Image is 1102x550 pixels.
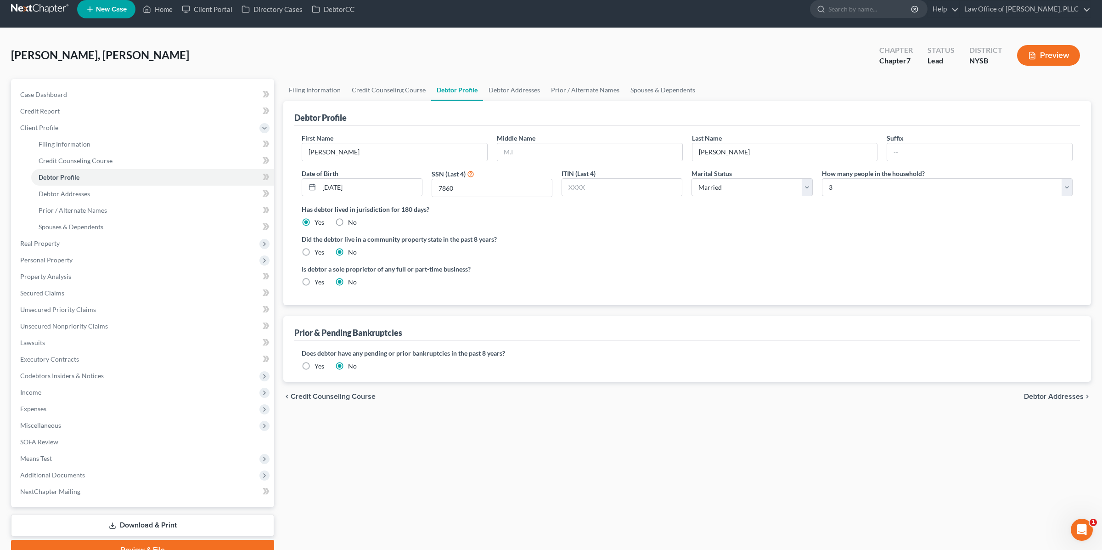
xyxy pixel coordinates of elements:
span: Debtor Addresses [1024,393,1084,400]
a: SOFA Review [13,434,274,450]
div: Status [928,45,955,56]
label: Did the debtor live in a community property state in the past 8 years? [302,234,1073,244]
a: Unsecured Priority Claims [13,301,274,318]
a: Download & Print [11,515,274,536]
i: chevron_right [1084,393,1091,400]
label: SSN (Last 4) [432,169,466,179]
a: Property Analysis [13,268,274,285]
div: District [969,45,1002,56]
span: Client Profile [20,124,58,131]
a: Home [138,1,177,17]
div: NYSB [969,56,1002,66]
label: No [348,362,357,371]
span: Income [20,388,41,396]
a: Law Office of [PERSON_NAME], PLLC [960,1,1091,17]
span: Credit Report [20,107,60,115]
span: Unsecured Nonpriority Claims [20,322,108,330]
span: Means Test [20,454,52,462]
label: Yes [315,362,324,371]
label: Yes [315,278,324,287]
div: Debtor Profile [294,112,347,123]
label: Marital Status [692,169,732,178]
a: Filing Information [31,136,274,153]
button: Preview [1017,45,1080,66]
span: Credit Counseling Course [291,393,376,400]
span: Prior / Alternate Names [39,206,107,214]
button: chevron_left Credit Counseling Course [283,393,376,400]
label: First Name [302,133,333,143]
span: Secured Claims [20,289,64,297]
span: Executory Contracts [20,355,79,363]
input: M.I [497,143,682,161]
input: Search by name... [828,0,912,17]
a: Credit Counseling Course [346,79,431,101]
span: Property Analysis [20,272,71,280]
div: Prior & Pending Bankruptcies [294,327,402,338]
iframe: Intercom live chat [1071,519,1093,541]
a: Debtor Addresses [31,186,274,202]
label: No [348,218,357,227]
label: No [348,278,357,287]
label: Is debtor a sole proprietor of any full or part-time business? [302,264,683,274]
div: Chapter [879,56,913,66]
a: Debtor Addresses [483,79,545,101]
span: [PERSON_NAME], [PERSON_NAME] [11,48,189,62]
span: Lawsuits [20,339,45,346]
span: Credit Counseling Course [39,157,112,164]
label: Suffix [887,133,904,143]
input: MM/DD/YYYY [319,179,422,196]
span: Debtor Profile [39,173,79,181]
a: Debtor Profile [31,169,274,186]
input: XXXX [562,179,682,196]
label: Date of Birth [302,169,338,178]
button: Debtor Addresses chevron_right [1024,393,1091,400]
a: Executory Contracts [13,351,274,368]
span: 1 [1090,519,1097,526]
label: No [348,248,357,257]
span: SOFA Review [20,438,58,446]
span: Real Property [20,239,60,247]
label: Last Name [692,133,722,143]
a: Unsecured Nonpriority Claims [13,318,274,335]
label: Yes [315,248,324,257]
span: New Case [96,6,127,13]
a: Secured Claims [13,285,274,301]
span: Unsecured Priority Claims [20,306,96,313]
a: Debtor Profile [431,79,483,101]
label: Middle Name [497,133,535,143]
a: DebtorCC [307,1,359,17]
input: -- [302,143,487,161]
span: Codebtors Insiders & Notices [20,372,104,380]
span: Additional Documents [20,471,85,479]
label: Does debtor have any pending or prior bankruptcies in the past 8 years? [302,348,1073,358]
a: Prior / Alternate Names [31,202,274,219]
input: -- [692,143,877,161]
a: Case Dashboard [13,86,274,103]
a: Lawsuits [13,335,274,351]
div: Chapter [879,45,913,56]
span: Case Dashboard [20,91,67,98]
a: Help [928,1,959,17]
span: Filing Information [39,140,90,148]
label: Yes [315,218,324,227]
span: Miscellaneous [20,421,61,429]
a: Credit Report [13,103,274,119]
a: Directory Cases [237,1,307,17]
input: -- [887,143,1072,161]
a: Spouses & Dependents [31,219,274,235]
label: How many people in the household? [822,169,925,178]
a: Credit Counseling Course [31,153,274,169]
span: Spouses & Dependents [39,223,103,231]
label: Has debtor lived in jurisdiction for 180 days? [302,204,1073,214]
span: Debtor Addresses [39,190,90,198]
span: Expenses [20,405,46,413]
a: Client Portal [177,1,237,17]
input: XXXX [432,179,552,197]
span: 7 [906,56,911,65]
a: Filing Information [283,79,346,101]
div: Lead [928,56,955,66]
label: ITIN (Last 4) [562,169,596,178]
a: NextChapter Mailing [13,483,274,500]
a: Prior / Alternate Names [545,79,625,101]
i: chevron_left [283,393,291,400]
